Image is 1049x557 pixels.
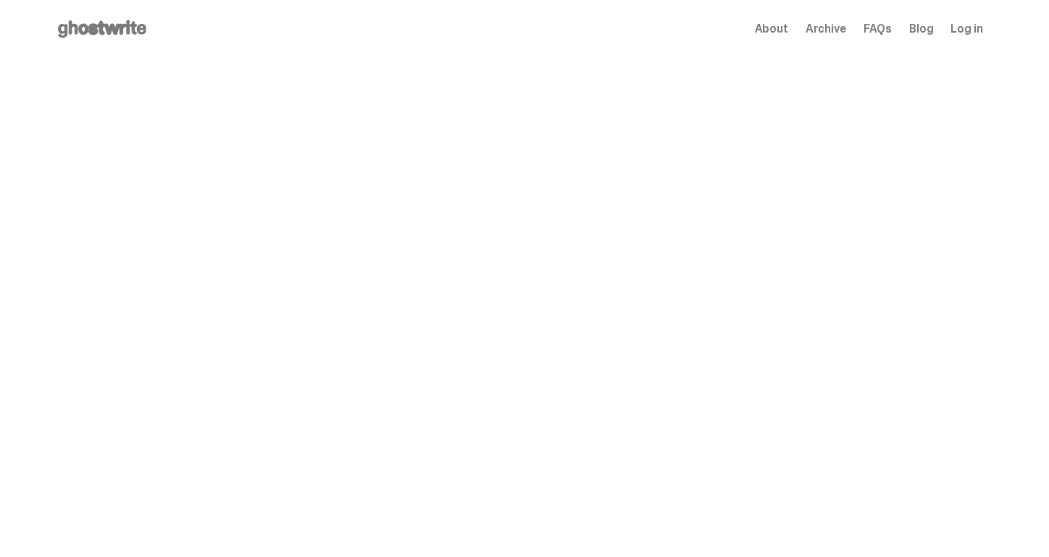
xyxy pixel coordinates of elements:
a: About [755,23,788,35]
a: Log in [950,23,982,35]
a: FAQs [864,23,892,35]
a: Blog [909,23,933,35]
a: Archive [806,23,846,35]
